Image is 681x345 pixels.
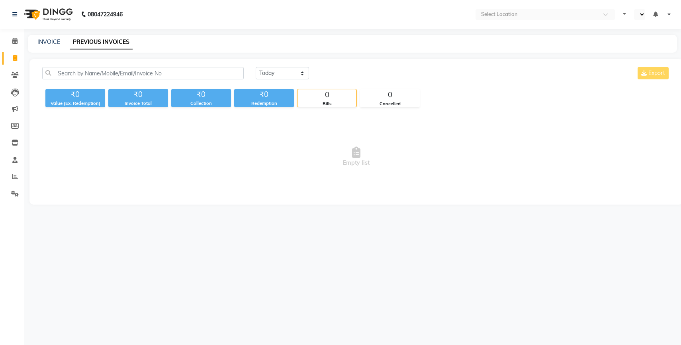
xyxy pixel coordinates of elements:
div: Collection [171,100,231,107]
div: 0 [297,89,356,101]
img: logo [20,3,75,26]
div: ₹0 [45,89,105,100]
a: INVOICE [37,38,60,45]
div: Select Location [481,10,518,18]
div: Redemption [234,100,294,107]
div: ₹0 [234,89,294,100]
div: Value (Ex. Redemption) [45,100,105,107]
div: Bills [297,101,356,107]
span: Empty list [42,117,670,197]
input: Search by Name/Mobile/Email/Invoice No [42,67,244,79]
div: ₹0 [108,89,168,100]
div: Invoice Total [108,100,168,107]
div: ₹0 [171,89,231,100]
a: PREVIOUS INVOICES [70,35,133,49]
div: Cancelled [360,101,419,107]
b: 08047224946 [88,3,123,26]
div: 0 [360,89,419,101]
